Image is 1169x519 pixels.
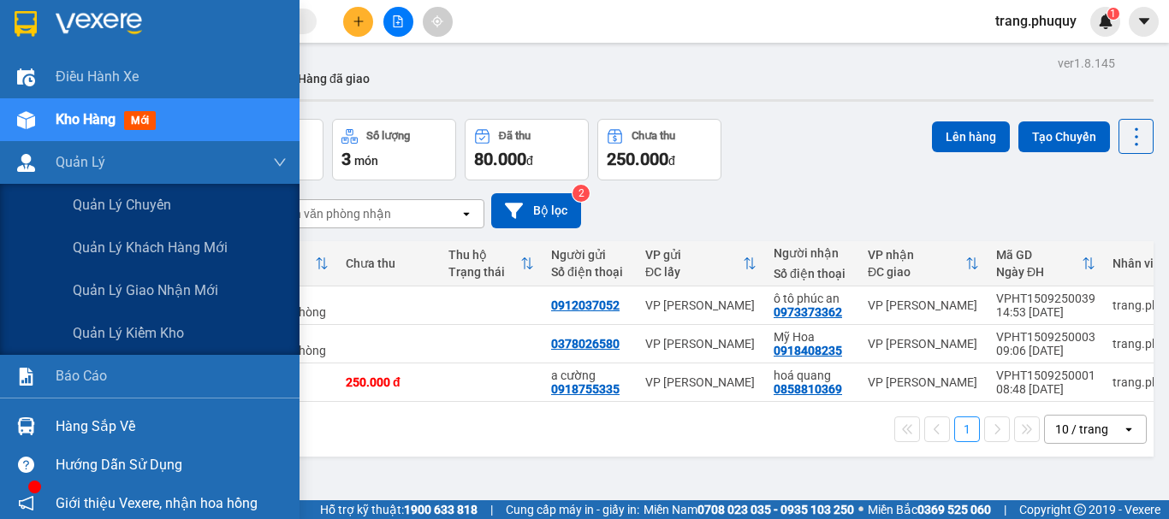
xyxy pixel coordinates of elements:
img: warehouse-icon [17,154,35,172]
span: Kho hàng [56,111,116,127]
div: VP [PERSON_NAME] [645,337,757,351]
button: Hàng đã giao [284,58,383,99]
img: icon-new-feature [1098,14,1113,29]
div: Trạng thái [448,265,520,279]
div: Số lượng [366,130,410,142]
div: 250.000 đ [346,375,431,389]
button: file-add [383,7,413,37]
strong: 0369 525 060 [917,503,991,516]
button: Số lượng3món [332,119,456,180]
span: đ [526,154,533,168]
div: a cường [551,369,628,382]
div: 0858810369 [774,382,842,396]
span: caret-down [1136,14,1152,29]
span: trang.phuquy [982,10,1090,32]
div: VPHT1509250001 [996,369,1095,382]
span: Cung cấp máy in - giấy in: [506,500,639,519]
div: 09:06 [DATE] [996,344,1095,357]
button: Đã thu80.000đ [465,119,589,180]
img: warehouse-icon [17,68,35,86]
th: Toggle SortBy [988,241,1104,286]
span: | [1004,500,1006,519]
div: VP [PERSON_NAME] [645,298,757,312]
button: 1 [954,416,980,442]
button: caret-down [1129,7,1159,37]
span: 3 [341,149,351,169]
sup: 2 [573,185,590,202]
div: 0973373362 [774,305,842,319]
div: ver 1.8.145 [1058,54,1115,73]
span: copyright [1074,504,1086,516]
span: Quản lý khách hàng mới [73,237,228,258]
div: Số điện thoại [774,267,851,280]
div: Hàng sắp về [56,414,287,439]
div: Người nhận [774,246,851,260]
div: Chưa thu [632,130,675,142]
span: Quản lý chuyến [73,194,171,215]
div: VP nhận [868,248,965,262]
svg: open [1122,422,1136,436]
div: VPHT1509250003 [996,330,1095,344]
img: warehouse-icon [17,417,35,435]
span: 80.000 [474,149,526,169]
strong: 0708 023 035 - 0935 103 250 [697,503,854,516]
div: 0918408235 [774,344,842,357]
span: question-circle [18,457,34,473]
div: 0918755335 [551,382,620,396]
div: ĐC giao [868,265,965,279]
div: VP [PERSON_NAME] [868,337,979,351]
button: Chưa thu250.000đ [597,119,721,180]
span: 1 [1110,8,1116,20]
div: VPHT1509250039 [996,292,1095,305]
div: hoá quang [774,369,851,382]
div: Ngày ĐH [996,265,1082,279]
span: file-add [392,15,404,27]
div: ô tô phúc an [774,292,851,305]
div: Người gửi [551,248,628,262]
div: 0378026580 [551,337,620,351]
div: VP gửi [645,248,743,262]
span: mới [124,111,156,130]
span: 250.000 [607,149,668,169]
button: aim [423,7,453,37]
div: Hướng dẫn sử dụng [56,452,287,478]
th: Toggle SortBy [637,241,765,286]
span: Điều hành xe [56,66,139,87]
span: notification [18,495,34,511]
div: 0912037052 [551,298,620,312]
button: Lên hàng [932,121,1010,152]
strong: 1900 633 818 [404,503,478,516]
img: solution-icon [17,368,35,386]
span: | [490,500,493,519]
div: 14:53 [DATE] [996,305,1095,319]
span: ⚪️ [858,506,863,513]
span: đ [668,154,675,168]
div: 10 / trang [1055,421,1108,438]
img: warehouse-icon [17,111,35,129]
span: aim [431,15,443,27]
div: VP [PERSON_NAME] [645,375,757,389]
span: Quản Lý [56,151,105,173]
div: Mã GD [996,248,1082,262]
span: Miền Bắc [868,500,991,519]
span: Giới thiệu Vexere, nhận hoa hồng [56,492,258,514]
div: Số điện thoại [551,265,628,279]
th: Toggle SortBy [859,241,988,286]
div: VP [PERSON_NAME] [868,298,979,312]
span: Hỗ trợ kỹ thuật: [320,500,478,519]
div: Chưa thu [346,257,431,270]
svg: open [460,207,473,221]
div: 08:48 [DATE] [996,382,1095,396]
span: Quản lý giao nhận mới [73,280,218,301]
button: plus [343,7,373,37]
button: Bộ lọc [491,193,581,228]
span: Quản lý kiểm kho [73,322,184,344]
span: Miền Nam [644,500,854,519]
div: ĐC lấy [645,265,743,279]
span: plus [353,15,365,27]
div: Mỹ Hoa [774,330,851,344]
span: Báo cáo [56,365,107,386]
div: Thu hộ [448,248,520,262]
img: logo-vxr [15,11,37,37]
span: món [354,154,378,168]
